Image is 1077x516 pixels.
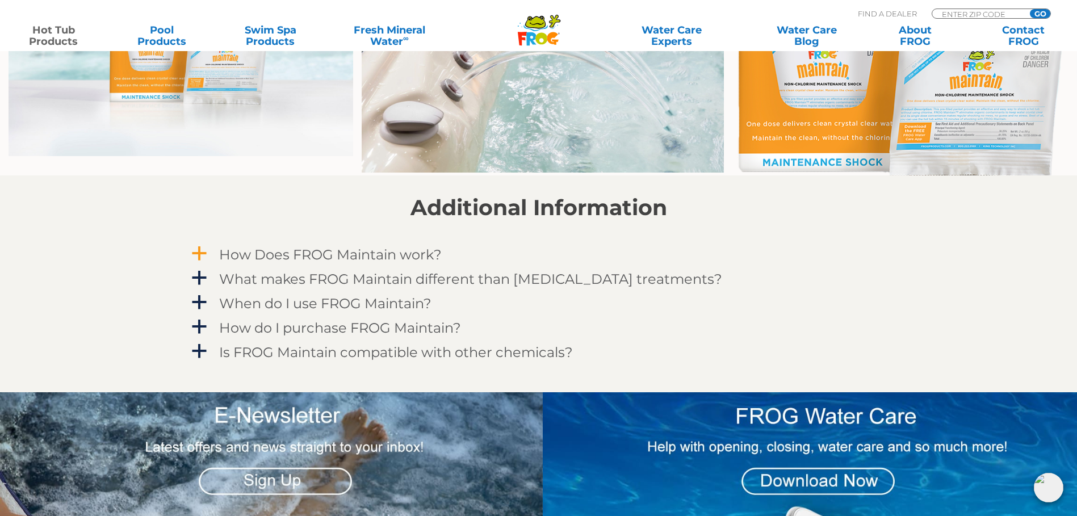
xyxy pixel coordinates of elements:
h4: What makes FROG Maintain different than [MEDICAL_DATA] treatments? [219,271,722,287]
span: a [191,294,208,311]
input: Zip Code Form [941,9,1017,19]
a: a How Does FROG Maintain work? [190,244,888,265]
a: Water CareExperts [604,24,740,47]
span: a [191,343,208,360]
input: GO [1030,9,1050,18]
a: Fresh MineralWater∞ [337,24,442,47]
a: AboutFROG [873,24,957,47]
a: a How do I purchase FROG Maintain? [190,317,888,338]
h4: How Does FROG Maintain work? [219,247,442,262]
span: a [191,318,208,335]
a: a What makes FROG Maintain different than [MEDICAL_DATA] treatments? [190,269,888,290]
a: ContactFROG [981,24,1066,47]
h4: How do I purchase FROG Maintain? [219,320,461,335]
h4: Is FROG Maintain compatible with other chemicals? [219,345,573,360]
a: Water CareBlog [764,24,849,47]
a: a Is FROG Maintain compatible with other chemicals? [190,342,888,363]
a: Hot TubProducts [11,24,96,47]
span: a [191,270,208,287]
a: Swim SpaProducts [228,24,313,47]
sup: ∞ [403,33,409,43]
img: openIcon [1034,473,1063,502]
a: PoolProducts [120,24,204,47]
p: Find A Dealer [858,9,917,19]
h2: Additional Information [190,195,888,220]
span: a [191,245,208,262]
a: a When do I use FROG Maintain? [190,293,888,314]
h4: When do I use FROG Maintain? [219,296,431,311]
